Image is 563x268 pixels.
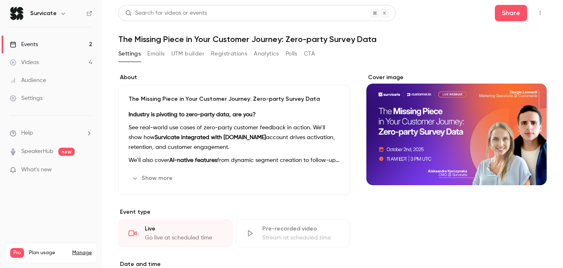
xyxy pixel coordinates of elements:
[147,47,164,60] button: Emails
[211,47,247,60] button: Registrations
[495,5,527,21] button: Share
[129,112,256,117] strong: Industry is pivoting to zero-party data, are you?
[10,129,92,137] li: help-dropdown-opener
[129,172,177,185] button: Show more
[10,58,39,66] div: Videos
[82,166,92,174] iframe: Noticeable Trigger
[304,47,315,60] button: CTA
[129,123,340,152] p: See real-world use cases of zero-party customer feedback in action. We’ll show how account drives...
[30,9,57,18] h6: Survicate
[286,47,297,60] button: Polls
[366,73,547,185] section: Cover image
[29,250,67,256] span: Plan usage
[155,135,180,140] strong: Survicate
[58,148,75,156] span: new
[118,34,547,44] h1: The Missing Piece in Your Customer Journey: Zero-party Survey Data
[118,73,350,82] label: About
[254,47,279,60] button: Analytics
[145,225,222,233] div: Live
[181,135,209,140] strong: integrated
[366,73,547,82] label: Cover image
[262,234,340,242] div: Stream at scheduled time
[72,250,92,256] a: Manage
[145,234,222,242] div: Go live at scheduled time
[118,208,350,216] p: Event type
[262,225,340,233] div: Pre-recorded video
[118,47,141,60] button: Settings
[21,129,33,137] span: Help
[129,95,340,103] p: The Missing Piece in Your Customer Journey: Zero-party Survey Data
[10,76,46,84] div: Audience
[125,9,207,18] div: Search for videos or events
[211,135,266,140] strong: with [DOMAIN_NAME]
[236,219,350,247] div: Pre-recorded videoStream at scheduled time
[10,40,38,49] div: Events
[10,248,24,258] span: Pro
[10,7,23,20] img: Survicate
[118,219,233,247] div: LiveGo live at scheduled time
[129,155,340,165] p: We’ll also cover from dynamic segment creation to follow-up survey questions that adapt in real t...
[21,147,53,156] a: SpeakerHub
[171,47,204,60] button: UTM builder
[10,94,42,102] div: Settings
[169,157,217,163] strong: AI-native features
[21,166,52,174] span: What's new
